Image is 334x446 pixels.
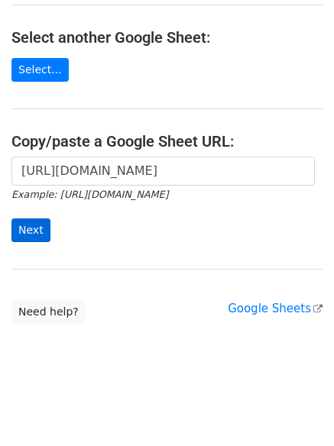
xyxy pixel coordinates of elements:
[228,302,323,315] a: Google Sheets
[11,189,168,200] small: Example: [URL][DOMAIN_NAME]
[11,157,315,186] input: Paste your Google Sheet URL here
[11,132,323,150] h4: Copy/paste a Google Sheet URL:
[11,28,323,47] h4: Select another Google Sheet:
[11,300,86,324] a: Need help?
[11,218,50,242] input: Next
[11,58,69,82] a: Select...
[258,373,334,446] iframe: Chat Widget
